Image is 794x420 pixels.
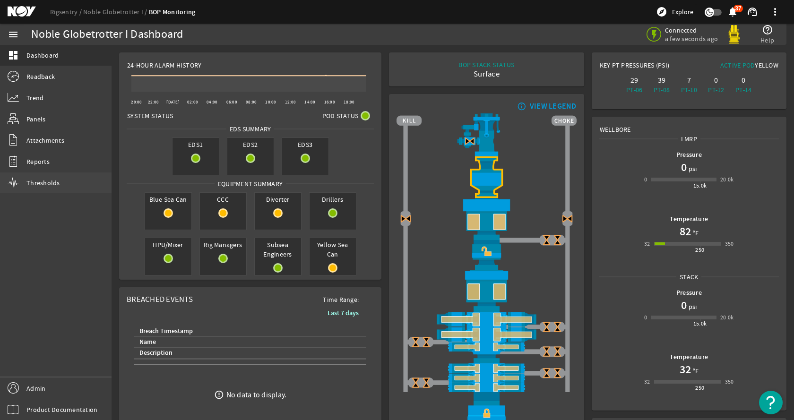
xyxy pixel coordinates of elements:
img: Valve2CloseBlock.png [465,136,475,146]
div: PT-14 [732,85,755,94]
text: 16:00 [324,99,335,105]
div: 32 [644,377,650,386]
img: FlexJoint_Fault.png [397,156,576,198]
text: 02:00 [187,99,198,105]
span: Trend [26,93,43,103]
mat-icon: menu [8,29,19,40]
div: No data to display. [226,390,287,400]
div: PT-12 [705,85,728,94]
span: Equipment Summary [215,179,286,189]
span: CCC [200,193,246,206]
span: Rig Managers [200,238,246,251]
img: ValveCloseBlock.png [541,346,552,357]
img: RiserConnectorUnlockBlock.png [397,240,576,270]
div: 7 [677,76,701,85]
div: Wellbore [592,117,786,134]
h1: 82 [680,224,691,239]
img: ShearRamOpenBlock.png [397,327,576,342]
text: [DATE] [166,99,180,105]
span: °F [691,228,699,238]
text: 20:00 [131,99,142,105]
mat-icon: explore [656,6,667,17]
a: Rigsentry [50,8,83,16]
span: Readback [26,72,55,81]
img: Valve2CloseBlock.png [562,214,573,224]
img: RiserAdapter.png [397,113,576,156]
span: psi [687,302,697,311]
a: Noble Globetrotter I [83,8,149,16]
div: 15.0k [693,181,707,190]
div: 20.0k [720,175,734,184]
div: 350 [725,239,734,249]
text: 14:00 [304,99,315,105]
button: Explore [652,4,697,19]
button: Last 7 days [320,304,366,321]
text: 06:00 [226,99,237,105]
img: ValveCloseBlock.png [410,337,421,348]
text: 08:00 [246,99,257,105]
text: 10:00 [265,99,276,105]
div: Name [139,337,156,347]
div: 0 [644,175,647,184]
div: 0 [705,76,728,85]
div: BOP STACK STATUS [458,60,514,69]
mat-icon: notifications [727,6,738,17]
img: ValveCloseBlock.png [552,321,563,332]
img: UpperAnnularOpenBlock.png [397,198,576,240]
span: Drillers [310,193,356,206]
img: ValveCloseBlock.png [541,321,552,332]
div: Breach Timestamp [138,326,359,336]
span: Yellow Sea Can [310,238,356,261]
div: 39 [650,76,673,85]
h1: 32 [680,362,691,377]
text: 22:00 [148,99,159,105]
div: Description [138,348,359,358]
b: Temperature [670,352,708,361]
img: ValveCloseBlock.png [541,368,552,378]
img: ValveCloseBlock.png [552,235,563,246]
span: EDS3 [282,138,328,151]
span: Help [760,35,774,45]
img: PipeRamOpenBlock.png [397,363,576,373]
h1: 0 [681,160,687,175]
span: Dashboard [26,51,59,60]
h1: 0 [681,298,687,313]
div: 0 [644,313,647,322]
mat-icon: info_outline [515,103,526,110]
span: Panels [26,114,46,124]
span: °F [691,366,699,376]
a: BOP Monitoring [149,8,196,17]
span: HPU/Mixer [145,238,191,251]
img: ValveCloseBlock.png [421,337,432,348]
div: 250 [695,245,704,255]
div: 29 [622,76,646,85]
div: PT-10 [677,85,701,94]
div: Breach Timestamp [139,326,193,336]
div: 15.0k [693,319,707,328]
mat-icon: support_agent [747,6,758,17]
span: Attachments [26,136,64,145]
span: Blue Sea Can [145,193,191,206]
img: Valve2CloseBlock.png [400,214,411,224]
mat-icon: error_outline [214,390,224,400]
img: ValveCloseBlock.png [552,346,563,357]
span: Connected [665,26,718,34]
span: Product Documentation [26,405,97,414]
span: Active Pod [720,61,755,69]
text: 18:00 [344,99,354,105]
div: Description [139,348,173,358]
button: more_vert [764,0,786,23]
span: Yellow [755,61,778,69]
div: 32 [644,239,650,249]
mat-icon: help_outline [762,24,773,35]
button: 37 [727,7,737,17]
b: Temperature [670,214,708,223]
img: PipeRamOpenBlock.png [397,342,576,351]
span: Thresholds [26,178,60,188]
img: Yellowpod.svg [725,25,743,44]
span: Breached Events [127,294,193,304]
b: Pressure [676,288,702,297]
img: ValveCloseBlock.png [552,368,563,378]
span: EDS2 [227,138,274,151]
span: 24-Hour Alarm History [127,60,201,70]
